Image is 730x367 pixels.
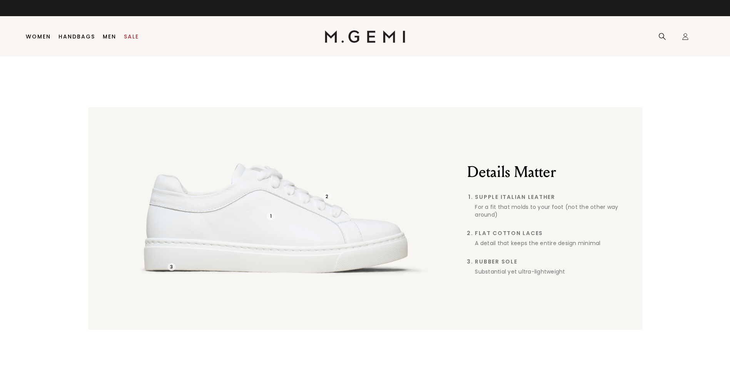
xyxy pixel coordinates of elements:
[58,33,95,40] a: Handbags
[467,163,622,181] h2: Details Matter
[475,239,622,247] div: A detail that keeps the entire design minimal
[26,33,51,40] a: Women
[475,194,622,200] span: supple italian leather
[267,212,275,220] div: 1
[475,230,622,236] span: flat cotton laces
[103,33,116,40] a: Men
[168,263,175,271] div: 3
[475,268,622,275] div: Substantial yet ultra-lightweight
[124,33,139,40] a: Sale
[325,30,405,43] img: M.Gemi
[323,193,331,200] div: 2
[475,259,622,265] span: rubber sole
[475,203,622,219] div: For a fit that molds to your foot (not the other way around)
